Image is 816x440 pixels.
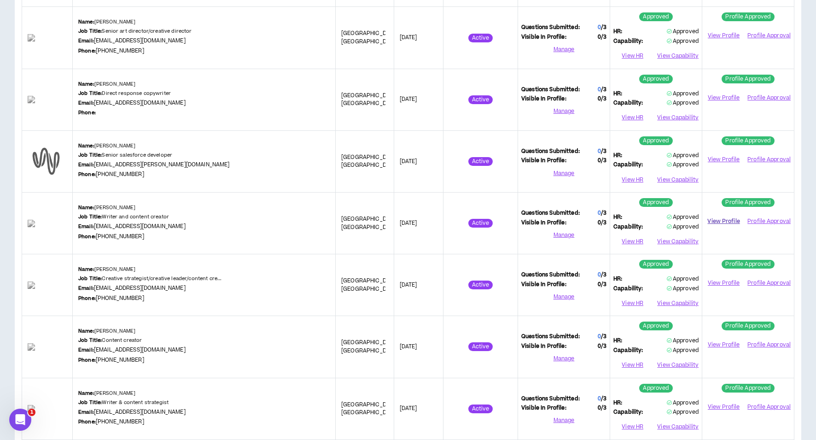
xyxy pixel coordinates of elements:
[28,96,67,103] img: mNNz1VOwi8F1Wq7Xrzro2qqFfUGUMXq9ue5jnTXP.png
[78,171,96,178] b: Phone:
[639,322,672,330] sup: Approved
[598,33,606,41] span: 0
[94,99,186,107] a: [EMAIL_ADDRESS][DOMAIN_NAME]
[657,358,699,372] button: View Capability
[78,266,94,273] b: Name:
[598,281,606,289] span: 0
[521,147,580,156] span: Questions Submitted:
[78,81,94,88] b: Name:
[667,337,699,345] span: Approved
[639,75,672,83] sup: Approved
[598,333,601,340] span: 0
[521,33,566,41] span: Visible In Profile:
[78,337,142,344] p: Content creator
[341,215,400,231] span: [GEOGRAPHIC_DATA] , [GEOGRAPHIC_DATA]
[94,161,230,169] a: [EMAIL_ADDRESS][PERSON_NAME][DOMAIN_NAME]
[28,220,67,227] img: tspva25RQG2pYlmp88dTVY57mStd32JQQB0hrBJE.png
[601,342,606,350] span: / 3
[667,99,699,107] span: Approved
[78,204,136,211] p: [PERSON_NAME]
[96,356,144,364] a: [PHONE_NUMBER]
[705,152,742,168] a: View Profile
[78,337,102,344] b: Job Title:
[78,28,192,35] p: Senior art director/creative director
[598,157,606,165] span: 0
[667,152,699,159] span: Approved
[601,86,606,94] span: / 3
[657,420,699,434] button: View Capability
[613,275,622,283] span: HR:
[78,142,136,150] p: [PERSON_NAME]
[400,405,437,413] p: [DATE]
[722,384,774,393] sup: Profile Approved
[613,399,622,407] span: HR:
[96,294,144,302] a: [PHONE_NUMBER]
[598,395,601,403] span: 0
[613,152,622,160] span: HR:
[639,136,672,145] sup: Approved
[705,90,742,106] a: View Profile
[400,343,437,351] p: [DATE]
[28,34,67,41] img: JqCjO6E6Aa64G83SeGzQTkJYDBfui3c0b5OOfOcS.png
[96,418,144,426] a: [PHONE_NUMBER]
[521,342,566,351] span: Visible In Profile:
[78,285,94,292] b: Email:
[722,260,774,269] sup: Profile Approved
[613,111,652,125] button: View HR
[521,414,606,428] button: Manage
[78,418,96,425] b: Phone:
[341,92,400,108] span: [GEOGRAPHIC_DATA] , [GEOGRAPHIC_DATA]
[400,219,437,228] p: [DATE]
[667,285,699,293] span: Approved
[78,161,94,168] b: Email:
[341,29,400,46] span: [GEOGRAPHIC_DATA] , [GEOGRAPHIC_DATA]
[400,95,437,104] p: [DATE]
[747,29,791,43] button: Profile Approval
[598,219,606,227] span: 0
[468,405,493,413] sup: Active
[601,23,606,31] span: / 3
[521,105,606,118] button: Manage
[94,223,186,230] a: [EMAIL_ADDRESS][DOMAIN_NAME]
[639,384,672,393] sup: Approved
[667,90,699,98] span: Approved
[521,290,606,304] button: Manage
[78,346,94,353] b: Email:
[667,161,699,169] span: Approved
[521,157,566,165] span: Visible In Profile:
[613,28,622,36] span: HR:
[28,282,67,289] img: WUQgM1YPEREu2ltZpQTqqHZlpSJM3IOE6gbuj6NA.png
[705,28,742,44] a: View Profile
[601,271,606,279] span: / 3
[468,342,493,351] sup: Active
[78,152,102,158] b: Job Title:
[78,357,96,364] b: Phone:
[28,409,35,416] span: 1
[598,147,601,155] span: 0
[598,342,606,351] span: 0
[705,275,742,291] a: View Profile
[598,86,601,94] span: 0
[747,153,791,166] button: Profile Approval
[78,399,102,406] b: Job Title:
[613,213,622,222] span: HR:
[94,408,186,416] a: [EMAIL_ADDRESS][DOMAIN_NAME]
[598,95,606,103] span: 0
[521,281,566,289] span: Visible In Profile:
[667,223,699,231] span: Approved
[94,37,186,45] a: [EMAIL_ADDRESS][DOMAIN_NAME]
[722,75,774,83] sup: Profile Approved
[598,209,601,217] span: 0
[9,409,31,431] iframe: Intercom live chat
[521,395,580,403] span: Questions Submitted:
[521,271,580,279] span: Questions Submitted:
[657,173,699,187] button: View Capability
[521,228,606,242] button: Manage
[705,213,742,229] a: View Profile
[78,142,94,149] b: Name:
[78,295,96,302] b: Phone:
[722,136,774,145] sup: Profile Approved
[613,235,652,248] button: View HR
[667,213,699,221] span: Approved
[639,260,672,269] sup: Approved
